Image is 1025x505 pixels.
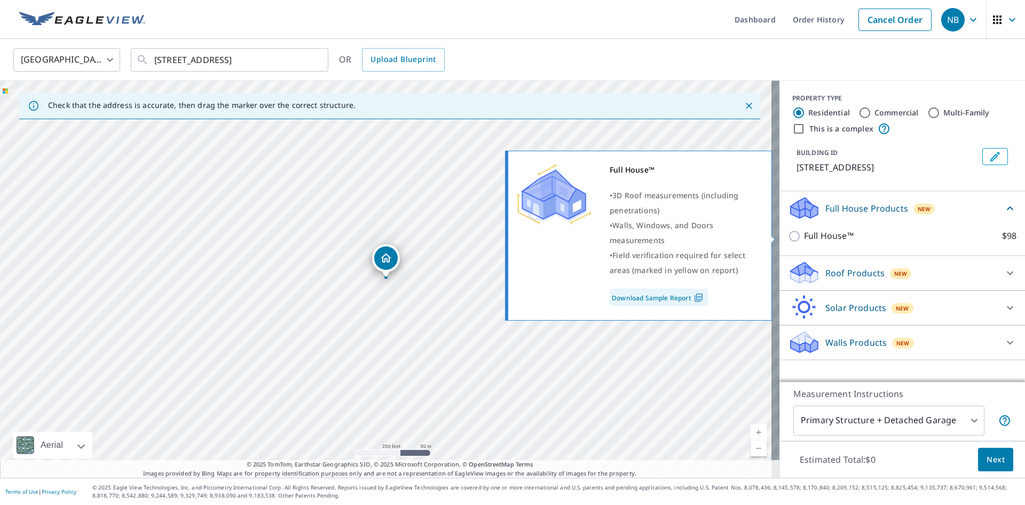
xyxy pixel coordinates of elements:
span: New [896,339,910,347]
p: Roof Products [825,267,885,279]
a: Download Sample Report [610,289,708,306]
span: Walls, Windows, and Doors measurements [610,220,713,245]
button: Next [978,448,1013,472]
span: © 2025 TomTom, Earthstar Geographics SIO, © 2025 Microsoft Corporation, © [247,460,533,469]
a: Current Level 17, Zoom In [751,424,767,440]
p: $98 [1002,229,1016,243]
img: Premium [516,162,591,227]
span: Next [987,453,1005,467]
span: New [918,205,931,213]
div: Aerial [13,432,92,459]
span: Upload Blueprint [370,53,436,66]
div: Solar ProductsNew [788,295,1016,321]
div: Dropped pin, building 1, Residential property, 109 N Kenilworth Ave Oak Park, IL 60301 [372,244,400,277]
label: Multi-Family [943,107,990,118]
div: PROPERTY TYPE [792,94,1012,103]
p: BUILDING ID [797,148,838,157]
label: Residential [808,107,850,118]
span: New [894,269,908,278]
a: Cancel Order [858,9,932,31]
div: Aerial [37,432,66,459]
label: This is a complex [809,123,873,134]
div: OR [339,48,445,72]
p: © 2025 Eagle View Technologies, Inc. and Pictometry International Corp. All Rights Reserved. Repo... [92,484,1020,500]
p: Walls Products [825,336,887,349]
span: New [896,304,909,313]
div: Full House ProductsNew [788,196,1016,221]
input: Search by address or latitude-longitude [154,45,306,75]
p: Full House™ [804,229,854,243]
div: [GEOGRAPHIC_DATA] [13,45,120,75]
img: EV Logo [19,12,145,28]
a: Terms of Use [5,488,38,495]
div: Primary Structure + Detached Garage [793,406,984,436]
p: Check that the address is accurate, then drag the marker over the correct structure. [48,100,356,110]
div: NB [941,8,965,32]
a: OpenStreetMap [469,460,514,468]
span: Field verification required for select areas (marked in yellow on report) [610,250,745,275]
div: • [610,218,758,248]
p: [STREET_ADDRESS] [797,161,978,174]
img: Pdf Icon [691,293,706,302]
a: Privacy Policy [42,488,76,495]
span: Your report will include the primary structure and a detached garage if one exists. [998,414,1011,427]
span: 3D Roof measurements (including penetrations) [610,190,738,215]
div: Roof ProductsNew [788,260,1016,286]
a: Upload Blueprint [362,48,444,72]
button: Close [742,99,756,113]
p: Measurement Instructions [793,387,1011,400]
div: • [610,248,758,278]
p: Solar Products [825,301,886,314]
a: Current Level 17, Zoom Out [751,440,767,456]
button: Edit building 1 [982,148,1008,165]
div: Walls ProductsNew [788,330,1016,355]
div: • [610,188,758,218]
p: Estimated Total: $0 [791,448,884,471]
p: Full House Products [825,202,908,215]
p: | [5,488,76,495]
a: Terms [516,460,533,468]
label: Commercial [874,107,919,118]
div: Full House™ [610,162,758,177]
